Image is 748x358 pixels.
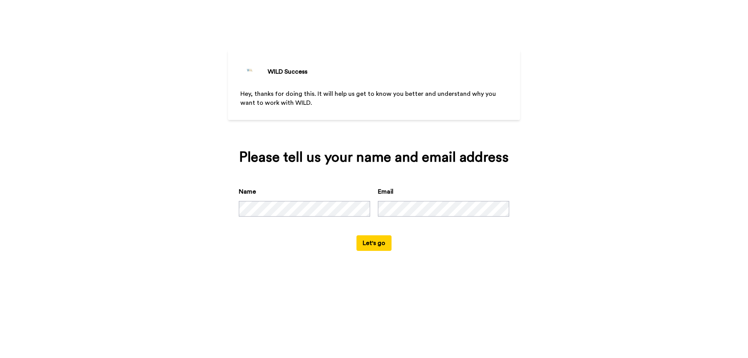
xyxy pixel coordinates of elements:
label: Email [378,187,393,196]
span: Hey, thanks for doing this. It will help us get to know you better and understand why you want to... [240,91,497,106]
button: Let's go [356,235,392,251]
div: Please tell us your name and email address [239,150,509,165]
label: Name [239,187,256,196]
div: WILD Success [268,67,307,76]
